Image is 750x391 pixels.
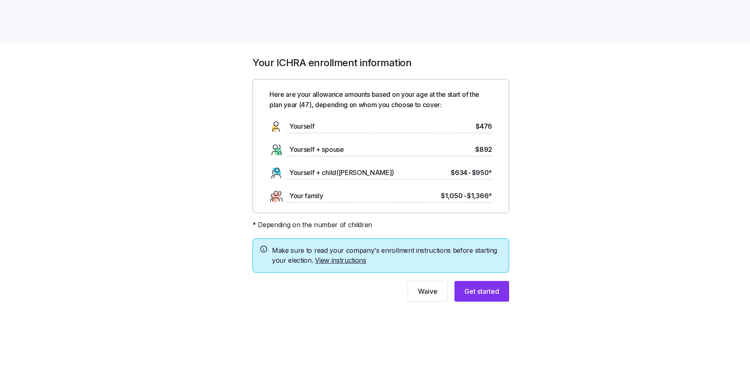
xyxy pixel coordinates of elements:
button: Get started [454,281,509,302]
span: * Depending on the number of children [252,220,372,230]
span: Yourself [289,121,314,132]
button: Waive [408,281,448,302]
span: - [464,191,466,201]
span: Your family [289,191,323,201]
span: Get started [464,286,499,296]
span: Waive [418,286,437,296]
span: $476 [476,121,492,132]
a: View instructions [315,256,366,264]
span: $1,366 [467,191,492,201]
span: $892 [475,144,492,155]
span: Yourself + child([PERSON_NAME]) [289,168,394,178]
h1: Your ICHRA enrollment information [252,56,509,69]
span: Make sure to read your company's enrollment instructions before starting your election. [272,245,502,266]
span: Yourself + spouse [289,144,344,155]
span: $634 [451,168,467,178]
span: $1,050 [441,191,462,201]
span: $950 [472,168,492,178]
span: - [468,168,471,178]
span: Here are your allowance amounts based on your age at the start of the plan year ( 47 ), depending... [269,89,492,110]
